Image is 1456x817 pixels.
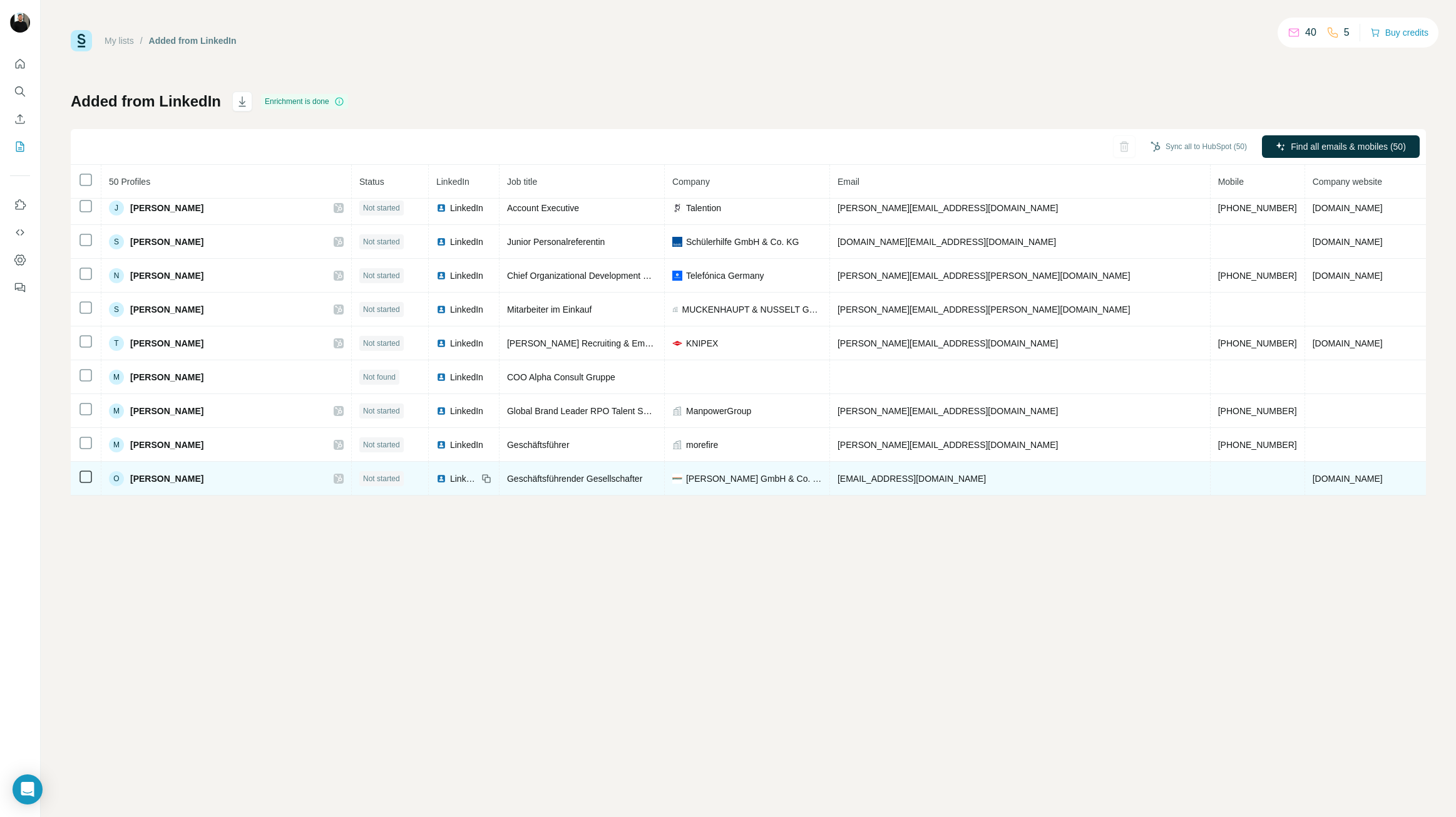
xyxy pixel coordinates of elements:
[130,337,203,350] span: [PERSON_NAME]
[1262,135,1420,158] button: Find all emails & mobiles (50)
[363,405,400,417] span: Not started
[363,338,400,349] span: Not started
[1218,406,1297,416] span: [PHONE_NUMBER]
[109,200,124,216] div: J
[10,53,30,75] button: Quick start
[672,237,682,247] img: company-logo
[109,234,124,249] div: S
[363,304,400,315] span: Not started
[363,439,400,450] span: Not started
[109,336,124,351] div: T
[838,338,1058,348] span: [PERSON_NAME][EMAIL_ADDRESS][DOMAIN_NAME]
[363,236,400,247] span: Not started
[672,474,682,484] img: company-logo
[1313,474,1383,484] span: [DOMAIN_NAME]
[71,91,221,112] h1: Added from LinkedIn
[71,30,92,51] img: Surfe Logo
[109,177,150,187] span: 50 Profiles
[686,439,718,451] span: morefire
[436,406,446,416] img: LinkedIn logo
[109,370,124,385] div: M
[450,303,483,316] span: LinkedIn
[1218,440,1297,450] span: [PHONE_NUMBER]
[672,177,710,187] span: Company
[507,177,537,187] span: Job title
[363,202,400,214] span: Not started
[436,474,446,484] img: LinkedIn logo
[507,440,570,450] span: Geschäftsführer
[105,36,134,46] a: My lists
[363,473,400,484] span: Not started
[1218,338,1297,348] span: [PHONE_NUMBER]
[1313,271,1383,281] span: [DOMAIN_NAME]
[436,271,446,281] img: LinkedIn logo
[10,80,30,103] button: Search
[838,203,1058,213] span: [PERSON_NAME][EMAIL_ADDRESS][DOMAIN_NAME]
[672,271,682,281] img: company-logo
[436,304,446,315] img: LinkedIn logo
[450,472,478,485] span: LinkedIn
[1313,203,1383,213] span: [DOMAIN_NAME]
[686,202,721,214] span: Talention
[10,135,30,158] button: My lists
[838,304,1130,315] span: [PERSON_NAME][EMAIL_ADDRESS][PERSON_NAME][DOMAIN_NAME]
[109,403,124,419] div: M
[450,405,483,417] span: LinkedIn
[363,372,396,383] span: Not found
[1142,137,1256,156] button: Sync all to HubSpot (50)
[838,406,1058,416] span: [PERSON_NAME][EMAIL_ADDRESS][DOMAIN_NAME]
[1313,177,1382,187] span: Company website
[436,440,446,450] img: LinkedIn logo
[507,304,592,315] span: Mitarbeiter im Einkauf
[149,34,237,47] div: Added from LinkedIn
[363,270,400,281] span: Not started
[10,108,30,130] button: Enrich CSV
[682,303,822,316] span: MUCKENHAUPT & NUSSELT GmbH & Co. KG - Kabelwerk
[1291,140,1406,153] span: Find all emails & mobiles (50)
[838,177,859,187] span: Email
[838,474,986,484] span: [EMAIL_ADDRESS][DOMAIN_NAME]
[686,269,764,282] span: Telefónica Germany
[507,237,605,247] span: Junior Personalreferentin
[1218,203,1297,213] span: [PHONE_NUMBER]
[507,203,579,213] span: Account Executive
[109,471,124,486] div: O
[838,440,1058,450] span: [PERSON_NAME][EMAIL_ADDRESS][DOMAIN_NAME]
[686,236,799,248] span: Schülerhilfe GmbH & Co. KG
[672,338,682,348] img: company-logo
[109,437,124,452] div: M
[436,177,469,187] span: LinkedIn
[261,94,348,109] div: Enrichment is done
[10,194,30,216] button: Use Surfe on LinkedIn
[686,337,718,350] span: KNIPEX
[10,276,30,299] button: Feedback
[436,338,446,348] img: LinkedIn logo
[130,472,203,485] span: [PERSON_NAME]
[109,268,124,283] div: N
[450,269,483,282] span: LinkedIn
[436,237,446,247] img: LinkedIn logo
[13,774,43,804] div: Open Intercom Messenger
[450,439,483,451] span: LinkedIn
[1305,25,1316,40] p: 40
[450,236,483,248] span: LinkedIn
[10,221,30,244] button: Use Surfe API
[130,371,203,383] span: [PERSON_NAME]
[507,474,642,484] span: Geschäftsführender Gesellschafter
[838,271,1130,281] span: [PERSON_NAME][EMAIL_ADDRESS][PERSON_NAME][DOMAIN_NAME]
[686,472,822,485] span: [PERSON_NAME] GmbH & Co. KG
[507,338,706,348] span: [PERSON_NAME] Recruiting & Employer Branding
[450,202,483,214] span: LinkedIn
[507,406,858,416] span: Global Brand Leader RPO Talent Solutions – SVP Talent Solutions [GEOGRAPHIC_DATA]
[130,202,203,214] span: [PERSON_NAME]
[359,177,384,187] span: Status
[450,337,483,350] span: LinkedIn
[1370,24,1428,41] button: Buy credits
[1313,338,1383,348] span: [DOMAIN_NAME]
[130,439,203,451] span: [PERSON_NAME]
[1313,237,1383,247] span: [DOMAIN_NAME]
[436,203,446,213] img: LinkedIn logo
[450,371,483,383] span: LinkedIn
[130,405,203,417] span: [PERSON_NAME]
[130,303,203,316] span: [PERSON_NAME]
